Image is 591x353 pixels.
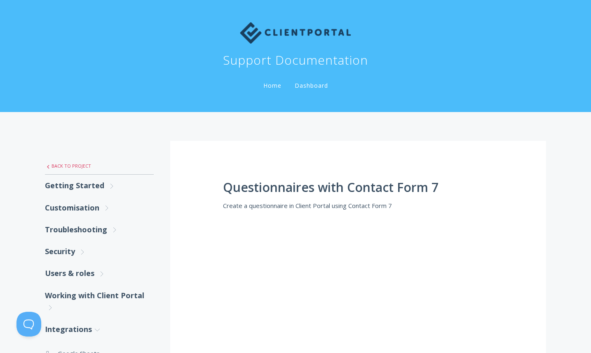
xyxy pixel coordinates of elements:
[223,52,368,68] h1: Support Documentation
[223,201,493,210] p: Create a questionnaire in Client Portal using Contact Form 7
[16,312,41,337] iframe: Toggle Customer Support
[45,241,154,262] a: Security
[45,262,154,284] a: Users & roles
[293,82,330,89] a: Dashboard
[45,318,154,340] a: Integrations
[45,157,154,175] a: Back to Project
[45,175,154,196] a: Getting Started
[262,82,283,89] a: Home
[223,180,493,194] h1: Questionnaires with Contact Form 7
[45,219,154,241] a: Troubleshooting
[45,197,154,219] a: Customisation
[45,285,154,319] a: Working with Client Portal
